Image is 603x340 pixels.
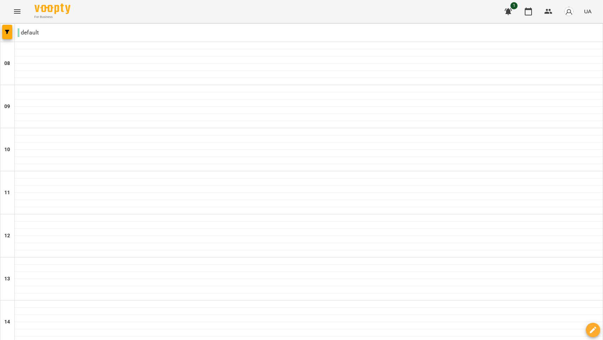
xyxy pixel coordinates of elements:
[34,4,70,14] img: Voopty Logo
[4,275,10,283] h6: 13
[4,189,10,197] h6: 11
[34,15,70,19] span: For Business
[581,5,594,18] button: UA
[4,103,10,111] h6: 09
[9,3,26,20] button: Menu
[510,2,518,9] span: 1
[4,60,10,67] h6: 08
[564,6,574,17] img: avatar_s.png
[4,146,10,154] h6: 10
[4,318,10,326] h6: 14
[584,8,592,15] span: UA
[18,28,39,37] p: default
[4,232,10,240] h6: 12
